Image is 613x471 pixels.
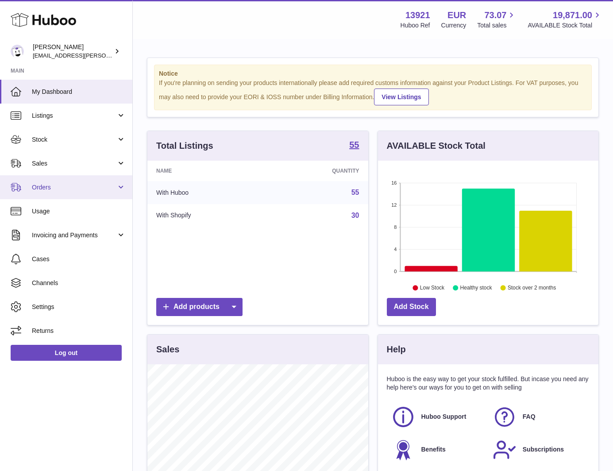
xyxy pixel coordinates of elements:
h3: Sales [156,344,179,355]
h3: AVAILABLE Stock Total [387,140,486,152]
strong: EUR [447,9,466,21]
a: Add products [156,298,243,316]
text: Low Stock [420,285,444,291]
img: europe@orea.uk [11,45,24,58]
h3: Total Listings [156,140,213,152]
span: 19,871.00 [553,9,592,21]
span: AVAILABLE Stock Total [528,21,602,30]
div: Huboo Ref [401,21,430,30]
text: 12 [391,202,397,208]
span: [EMAIL_ADDRESS][PERSON_NAME][DOMAIN_NAME] [33,52,177,59]
span: Huboo Support [421,413,466,421]
a: Add Stock [387,298,436,316]
th: Name [147,161,266,181]
a: Subscriptions [493,438,585,462]
div: [PERSON_NAME] [33,43,112,60]
text: 0 [394,269,397,274]
span: Total sales [477,21,517,30]
span: Returns [32,327,126,335]
span: Cases [32,255,126,263]
text: Healthy stock [460,285,492,291]
a: Huboo Support [391,405,484,429]
span: 73.07 [484,9,506,21]
th: Quantity [266,161,368,181]
div: If you're planning on sending your products internationally please add required customs informati... [159,79,587,105]
text: 16 [391,180,397,185]
span: Subscriptions [523,445,564,454]
span: Listings [32,112,116,120]
span: Stock [32,135,116,144]
strong: Notice [159,69,587,78]
p: Huboo is the easy way to get your stock fulfilled. But incase you need any help here's our ways f... [387,375,590,392]
text: 4 [394,247,397,252]
a: Benefits [391,438,484,462]
a: Log out [11,345,122,361]
div: Currency [441,21,466,30]
span: Benefits [421,445,446,454]
h3: Help [387,344,406,355]
a: 73.07 Total sales [477,9,517,30]
span: Orders [32,183,116,192]
a: FAQ [493,405,585,429]
span: Settings [32,303,126,311]
span: My Dashboard [32,88,126,96]
a: 55 [349,140,359,151]
td: With Shopify [147,204,266,227]
text: 8 [394,224,397,230]
span: Invoicing and Payments [32,231,116,239]
strong: 13921 [405,9,430,21]
a: 55 [351,189,359,196]
text: Stock over 2 months [508,285,556,291]
a: View Listings [374,89,428,105]
td: With Huboo [147,181,266,204]
a: 30 [351,212,359,219]
span: Sales [32,159,116,168]
span: Channels [32,279,126,287]
a: 19,871.00 AVAILABLE Stock Total [528,9,602,30]
span: FAQ [523,413,536,421]
strong: 55 [349,140,359,149]
span: Usage [32,207,126,216]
